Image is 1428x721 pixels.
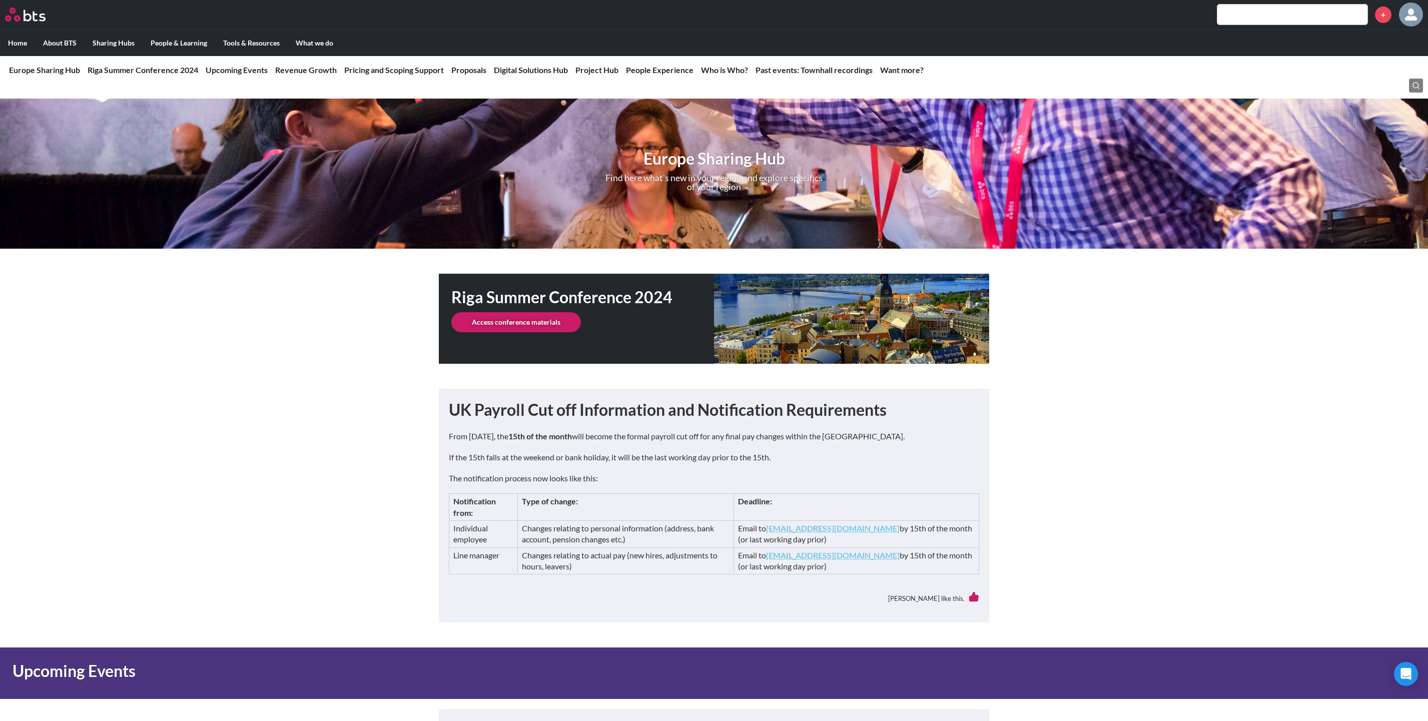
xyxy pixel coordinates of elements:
h1: Upcoming Events [13,660,995,682]
label: Sharing Hubs [85,30,143,56]
h1: Riga Summer Conference 2024 [451,286,714,309]
a: Past events: Townhall recordings [756,65,873,75]
a: + [1375,7,1391,23]
a: Project Hub [575,65,618,75]
label: People & Learning [143,30,215,56]
a: Digital Solutions Hub [494,65,568,75]
td: Changes relating to personal information (address, bank account, pension changes etc.) [517,520,734,547]
td: Changes relating to actual pay (new hires, adjustments to hours, leavers) [517,547,734,574]
a: [EMAIL_ADDRESS][DOMAIN_NAME] [766,523,900,533]
a: Access conference materials [451,312,581,332]
strong: Type of change: [522,496,578,506]
img: Elisa Schaper [1399,3,1423,27]
a: Proposals [451,65,486,75]
p: From [DATE], the will become the formal payroll cut off for any final pay changes within the [GEO... [449,431,979,442]
label: Tools & Resources [215,30,288,56]
td: Line manager [449,547,518,574]
h1: UK Payroll Cut off Information and Notification Requirements [449,399,979,421]
a: Pricing and Scoping Support [344,65,444,75]
label: What we do [288,30,341,56]
strong: 15th of the month [508,431,572,441]
h1: Europe Sharing Hub [578,148,851,170]
label: About BTS [35,30,85,56]
a: Riga Summer Conference 2024 [88,65,198,75]
a: People Experience [626,65,693,75]
p: Find here what's new in your region and explore specifics of your region [605,174,823,191]
div: [PERSON_NAME] like this. [449,584,979,612]
a: Revenue Growth [275,65,337,75]
p: If the 15th falls at the weekend or bank holiday, it will be the last working day prior to the 15th. [449,452,979,463]
td: Email to by 15th of the month (or last working day prior) [734,520,979,547]
a: [EMAIL_ADDRESS][DOMAIN_NAME] [766,550,900,560]
td: Email to by 15th of the month (or last working day prior) [734,547,979,574]
a: Want more? [880,65,924,75]
strong: Deadline: [738,496,772,506]
a: Europe Sharing Hub [9,65,80,75]
a: Who is Who? [701,65,748,75]
a: Profile [1399,3,1423,27]
a: Upcoming Events [206,65,268,75]
div: Open Intercom Messenger [1394,662,1418,686]
p: The notification process now looks like this: [449,473,979,484]
td: Individual employee [449,520,518,547]
img: BTS Logo [5,8,46,22]
a: Go home [5,8,64,22]
strong: Notification from: [453,496,496,517]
